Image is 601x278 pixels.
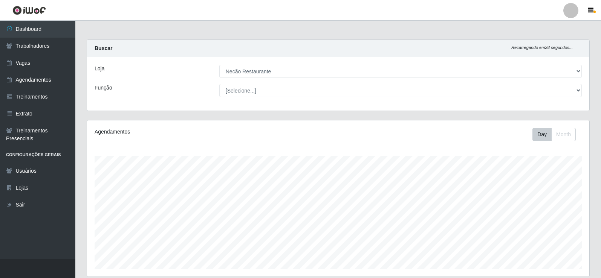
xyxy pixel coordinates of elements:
i: Recarregando em 28 segundos... [511,45,573,50]
label: Loja [95,65,104,73]
label: Função [95,84,112,92]
div: First group [532,128,576,141]
strong: Buscar [95,45,112,51]
button: Day [532,128,552,141]
button: Month [551,128,576,141]
img: CoreUI Logo [12,6,46,15]
div: Agendamentos [95,128,291,136]
div: Toolbar with button groups [532,128,582,141]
